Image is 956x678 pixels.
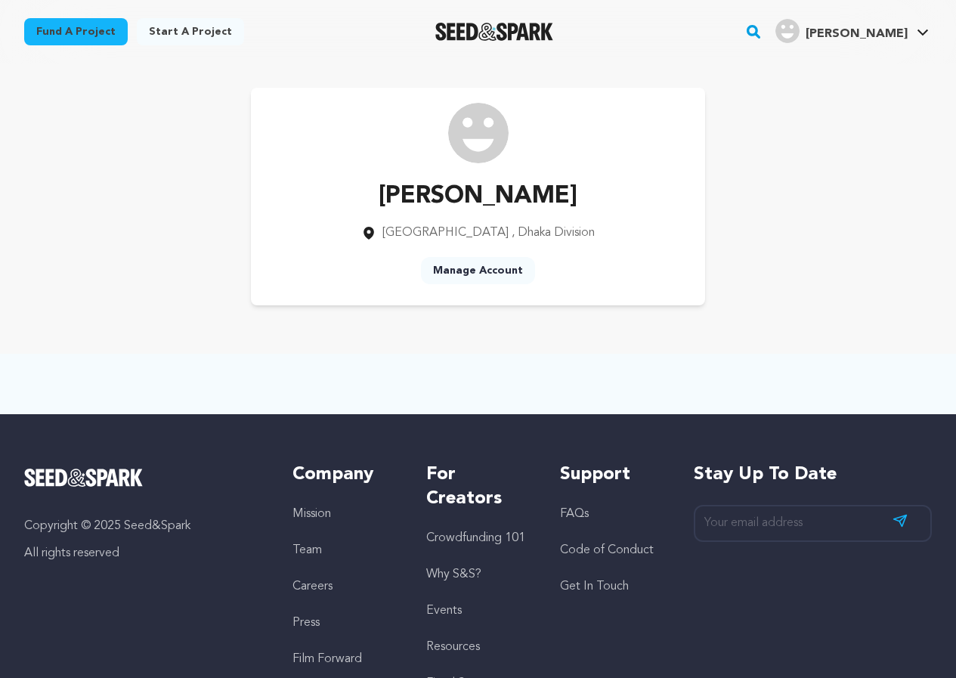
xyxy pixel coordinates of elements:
a: Crowdfunding 101 [426,532,525,544]
a: Seed&Spark Homepage [24,469,262,487]
a: Get In Touch [560,580,629,593]
a: Film Forward [292,653,362,665]
a: Careers [292,580,333,593]
img: Seed&Spark Logo Dark Mode [435,23,554,41]
a: Roselin's Profile [772,16,932,43]
span: [PERSON_NAME] [806,28,908,40]
a: Fund a project [24,18,128,45]
p: Copyright © 2025 Seed&Spark [24,517,262,535]
a: Resources [426,641,480,653]
a: Mission [292,508,331,520]
h5: For Creators [426,463,530,511]
a: Press [292,617,320,629]
a: Team [292,544,322,556]
span: [GEOGRAPHIC_DATA] [382,227,509,239]
a: Seed&Spark Homepage [435,23,554,41]
span: Roselin's Profile [772,16,932,48]
h5: Company [292,463,396,487]
h5: Support [560,463,664,487]
span: , Dhaka Division [512,227,595,239]
h5: Stay up to date [694,463,932,487]
p: All rights reserved [24,544,262,562]
a: Start a project [137,18,244,45]
div: Roselin's Profile [775,19,908,43]
a: Why S&S? [426,568,481,580]
a: Manage Account [421,257,535,284]
img: Seed&Spark Logo [24,469,143,487]
img: user.png [775,19,800,43]
a: Events [426,605,462,617]
img: /img/default-images/user/medium/user.png image [448,103,509,163]
p: [PERSON_NAME] [361,178,595,215]
a: Code of Conduct [560,544,654,556]
a: FAQs [560,508,589,520]
input: Your email address [694,505,932,542]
